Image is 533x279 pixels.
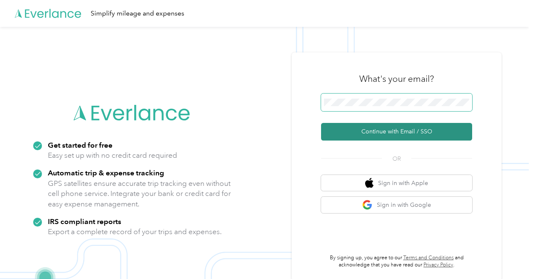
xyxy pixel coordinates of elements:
[48,168,164,177] strong: Automatic trip & expense tracking
[321,175,472,191] button: apple logoSign in with Apple
[403,255,454,261] a: Terms and Conditions
[321,197,472,213] button: google logoSign in with Google
[362,200,373,210] img: google logo
[48,227,222,237] p: Export a complete record of your trips and expenses.
[359,73,434,85] h3: What's your email?
[48,178,231,209] p: GPS satellites ensure accurate trip tracking even without cell phone service. Integrate your bank...
[321,123,472,141] button: Continue with Email / SSO
[48,217,121,226] strong: IRS compliant reports
[48,141,112,149] strong: Get started for free
[321,254,472,269] p: By signing up, you agree to our and acknowledge that you have read our .
[423,262,453,268] a: Privacy Policy
[365,178,374,188] img: apple logo
[48,150,177,161] p: Easy set up with no credit card required
[382,154,411,163] span: OR
[91,8,184,19] div: Simplify mileage and expenses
